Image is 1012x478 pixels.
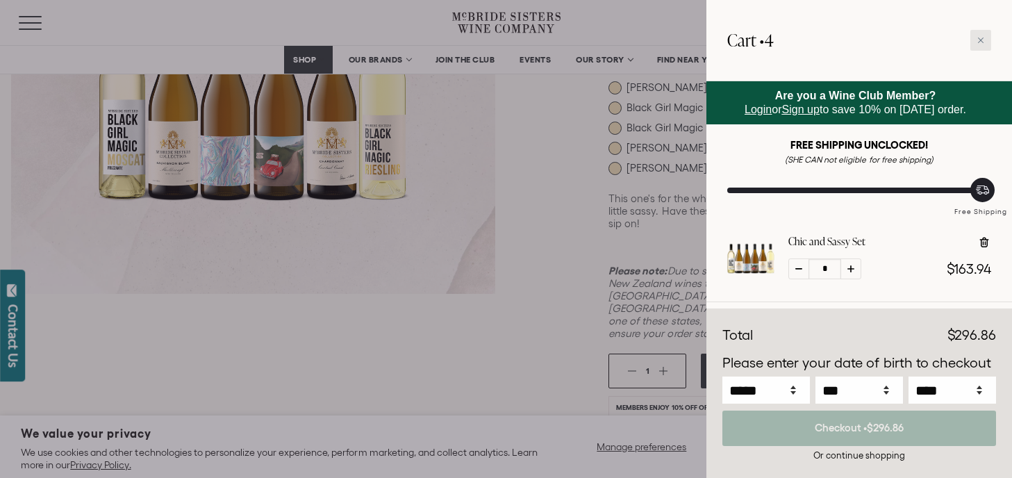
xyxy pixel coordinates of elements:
a: Chic and Sassy Set [788,235,865,249]
a: Sign up [782,104,820,115]
div: Total [722,325,753,346]
a: Chic and Sassy Set [727,270,774,285]
span: 4 [765,28,774,51]
span: or to save 10% on [DATE] order. [745,90,966,115]
p: Please enter your date of birth to checkout [722,353,996,374]
div: Free Shipping [949,193,1012,217]
em: (SHE CAN not eligible for free shipping) [785,155,934,164]
strong: Are you a Wine Club Member? [775,90,936,101]
h2: Cart • [727,21,774,60]
span: $163.94 [947,261,991,277]
div: Or continue shopping [722,449,996,462]
span: $296.86 [947,327,996,343]
strong: FREE SHIPPING UNCLOCKED! [790,139,928,151]
a: Login [745,104,772,115]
